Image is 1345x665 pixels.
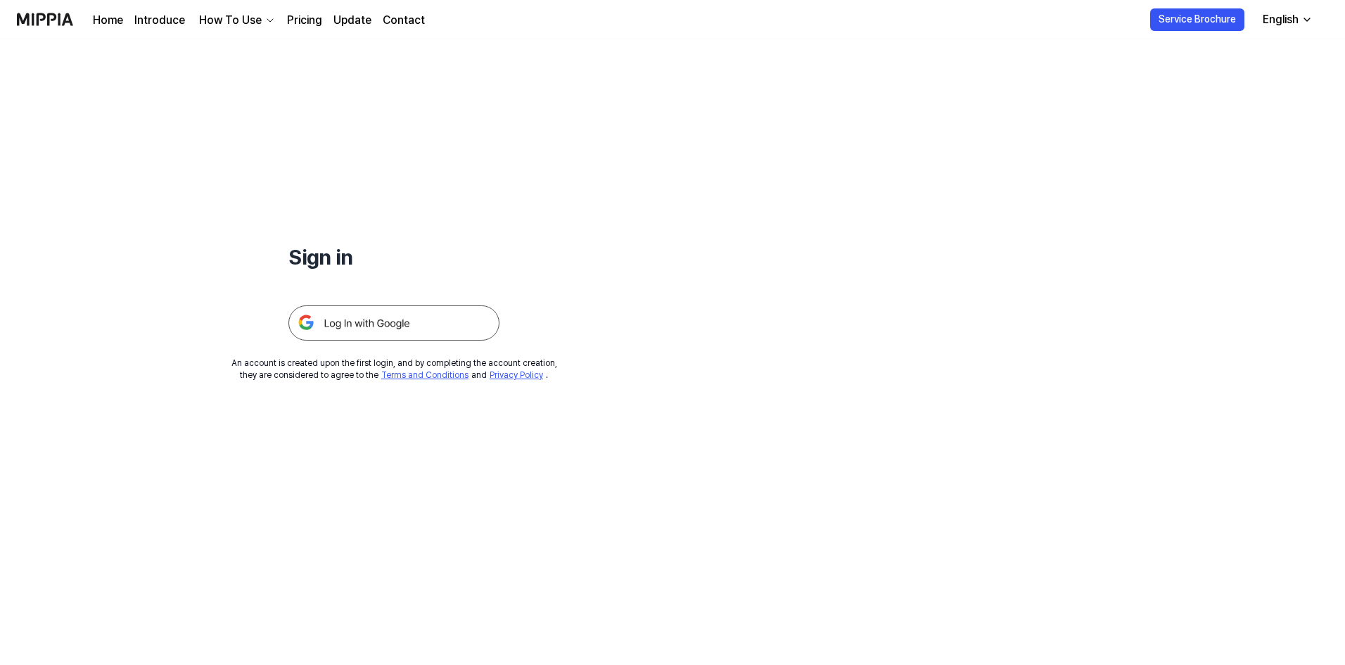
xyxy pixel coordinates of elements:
a: Pricing [287,12,322,29]
a: Update [333,12,371,29]
a: Home [93,12,123,29]
a: Introduce [134,12,185,29]
img: 구글 로그인 버튼 [288,305,499,341]
div: English [1260,11,1301,28]
a: Privacy Policy [490,370,543,380]
button: Service Brochure [1150,8,1244,31]
a: Contact [383,12,425,29]
button: How To Use [196,12,276,29]
a: Terms and Conditions [381,370,468,380]
button: English [1251,6,1321,34]
div: How To Use [196,12,264,29]
div: An account is created upon the first login, and by completing the account creation, they are cons... [231,357,557,381]
h1: Sign in [288,242,499,272]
